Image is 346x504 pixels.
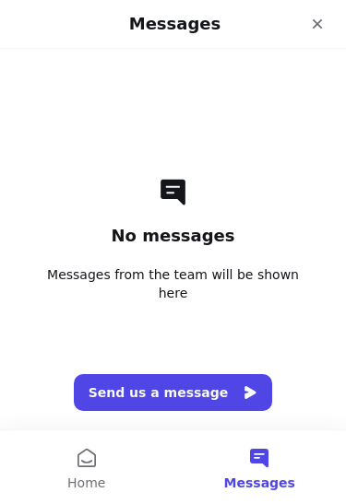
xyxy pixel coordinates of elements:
[224,476,295,489] span: Messages
[74,374,273,411] button: Send us a message
[67,476,105,489] span: Home
[111,225,234,247] h2: No messages
[125,8,225,40] h1: Messages
[301,7,334,41] div: Close
[32,265,314,302] span: Messages from the team will be shown here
